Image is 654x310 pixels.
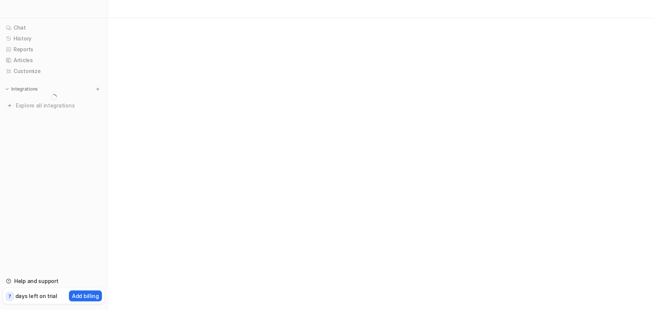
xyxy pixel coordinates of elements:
img: expand menu [4,86,10,92]
span: Explore all integrations [16,100,102,112]
a: Customize [3,66,105,76]
a: Reports [3,44,105,55]
a: Explore all integrations [3,100,105,111]
button: Integrations [3,85,40,93]
p: days left on trial [15,292,57,300]
p: 7 [8,293,11,300]
img: menu_add.svg [95,86,100,92]
button: Add billing [69,291,102,301]
p: Add billing [72,292,99,300]
a: History [3,33,105,44]
a: Chat [3,22,105,33]
a: Help and support [3,276,105,286]
a: Articles [3,55,105,66]
p: Integrations [11,86,38,92]
img: explore all integrations [6,102,13,109]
